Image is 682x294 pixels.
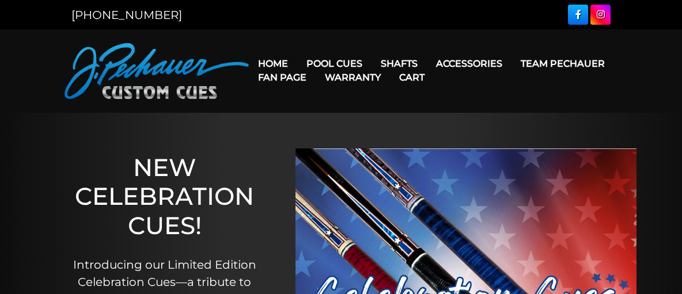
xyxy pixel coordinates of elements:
[372,49,427,78] a: Shafts
[297,49,372,78] a: Pool Cues
[249,63,316,92] a: Fan Page
[57,153,272,240] h1: NEW CELEBRATION CUES!
[511,49,614,78] a: Team Pechauer
[316,63,390,92] a: Warranty
[427,49,511,78] a: Accessories
[390,63,434,92] a: Cart
[65,43,249,99] img: Pechauer Custom Cues
[71,8,182,22] a: [PHONE_NUMBER]
[249,49,297,78] a: Home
